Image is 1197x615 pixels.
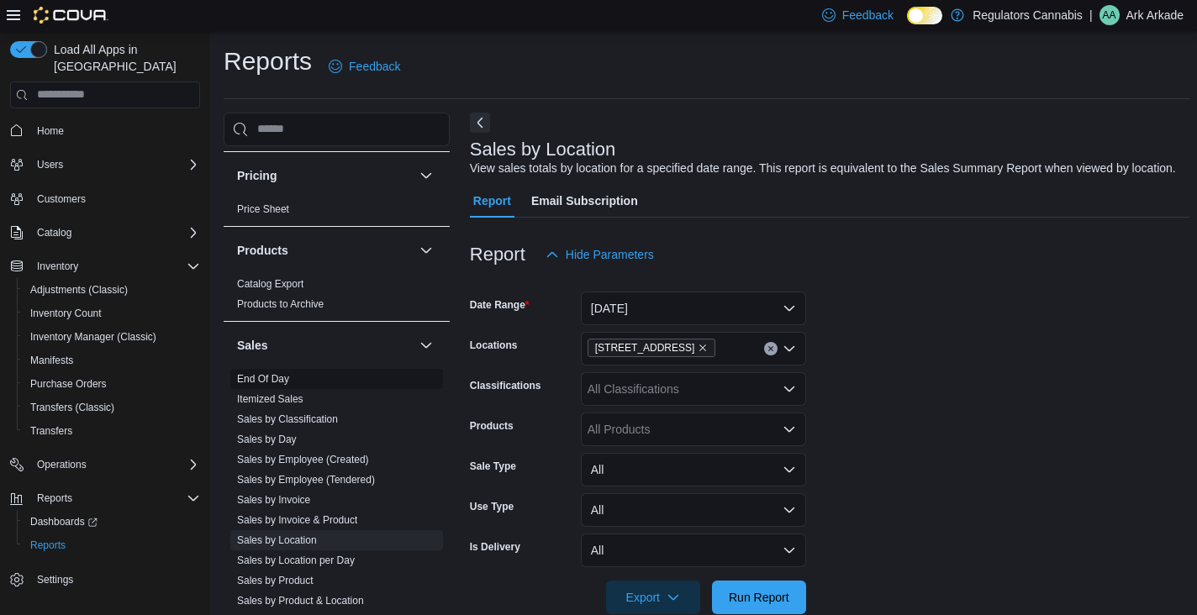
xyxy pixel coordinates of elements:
span: Catalog [30,223,200,243]
span: Itemized Sales [237,392,303,406]
span: Reports [30,539,66,552]
label: Is Delivery [470,540,520,554]
span: Report [473,184,511,218]
a: Transfers (Classic) [24,397,121,418]
span: Inventory Count [24,303,200,323]
span: Sales by Invoice [237,493,310,507]
span: Home [30,120,200,141]
a: Sales by Location per Day [237,555,355,566]
button: All [581,493,806,527]
p: | [1089,5,1093,25]
a: Home [30,121,71,141]
label: Classifications [470,379,541,392]
a: Adjustments (Classic) [24,280,134,300]
span: Transfers (Classic) [30,401,114,414]
span: Feedback [349,58,400,75]
span: Inventory Count [30,307,102,320]
a: Transfers [24,421,79,441]
span: Adjustments (Classic) [30,283,128,297]
h3: Sales by Location [470,139,616,160]
span: Sales by Location per Day [237,554,355,567]
span: Operations [30,455,200,475]
button: Run Report [712,581,806,614]
button: Products [237,242,413,259]
button: Users [3,153,207,176]
div: View sales totals by location for a specified date range. This report is equivalent to the Sales ... [470,160,1176,177]
button: Transfers [17,419,207,443]
span: AA [1103,5,1116,25]
a: Price Sheet [237,203,289,215]
span: Purchase Orders [24,374,200,394]
span: Customers [30,188,200,209]
button: Inventory [30,256,85,276]
a: Inventory Manager (Classic) [24,327,163,347]
div: Pricing [224,199,450,226]
a: Itemized Sales [237,393,303,405]
span: Load All Apps in [GEOGRAPHIC_DATA] [47,41,200,75]
a: Manifests [24,350,80,371]
span: Export [616,581,690,614]
a: Reports [24,535,72,555]
a: End Of Day [237,373,289,385]
button: Inventory [3,255,207,278]
span: Sales by Product & Location [237,594,364,607]
button: Manifests [17,349,207,372]
span: Settings [37,573,73,586]
button: Clear input [764,342,778,355]
span: Inventory Manager (Classic) [24,327,200,347]
span: Settings [30,569,200,590]
a: Feedback [322,50,407,83]
button: Reports [3,486,207,510]
a: Sales by Classification [237,413,338,425]
p: Ark Arkade [1126,5,1184,25]
button: Inventory Count [17,302,207,325]
span: Inventory [30,256,200,276]
h3: Pricing [237,167,277,184]
span: Users [37,158,63,171]
button: Operations [30,455,93,475]
a: Sales by Employee (Created) [237,454,369,465]
button: Pricing [416,166,436,186]
h3: Products [237,242,288,259]
button: Next [470,113,490,133]
span: Run Report [729,589,789,606]
a: Sales by Product [237,575,314,586]
a: Settings [30,570,80,590]
span: Reports [24,535,200,555]
button: All [581,453,806,486]
h3: Report [470,244,525,265]
button: [DATE] [581,292,806,325]
span: Sales by Location [237,534,317,547]
span: Transfers [30,424,72,438]
button: Sales [416,335,436,355]
a: Inventory Count [24,303,108,323]
span: Inventory [37,260,78,273]
button: Home [3,118,207,143]
span: Hide Parameters [566,246,654,263]
span: Purchase Orders [30,377,107,391]
span: Customers [37,192,86,206]
span: Dashboards [24,512,200,532]
button: Open list of options [783,423,796,436]
a: Sales by Invoice [237,494,310,506]
span: Email Subscription [531,184,638,218]
button: Operations [3,453,207,476]
label: Locations [470,339,518,352]
span: Transfers [24,421,200,441]
span: Sales by Day [237,433,297,446]
button: Catalog [30,223,78,243]
span: [STREET_ADDRESS] [595,339,695,356]
button: Catalog [3,221,207,244]
button: Reports [17,534,207,557]
span: Feedback [842,7,894,24]
span: Sales by Employee (Created) [237,453,369,466]
a: Customers [30,189,92,209]
a: Dashboards [17,510,207,534]
span: Sales by Product [237,574,314,587]
button: Pricing [237,167,413,184]
span: Adjustments (Classic) [24,280,200,300]
button: Reports [30,488,79,508]
button: Products [416,240,436,260]
button: Transfers (Classic) [17,396,207,419]
span: 8486 Wyandotte St E [588,339,716,357]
